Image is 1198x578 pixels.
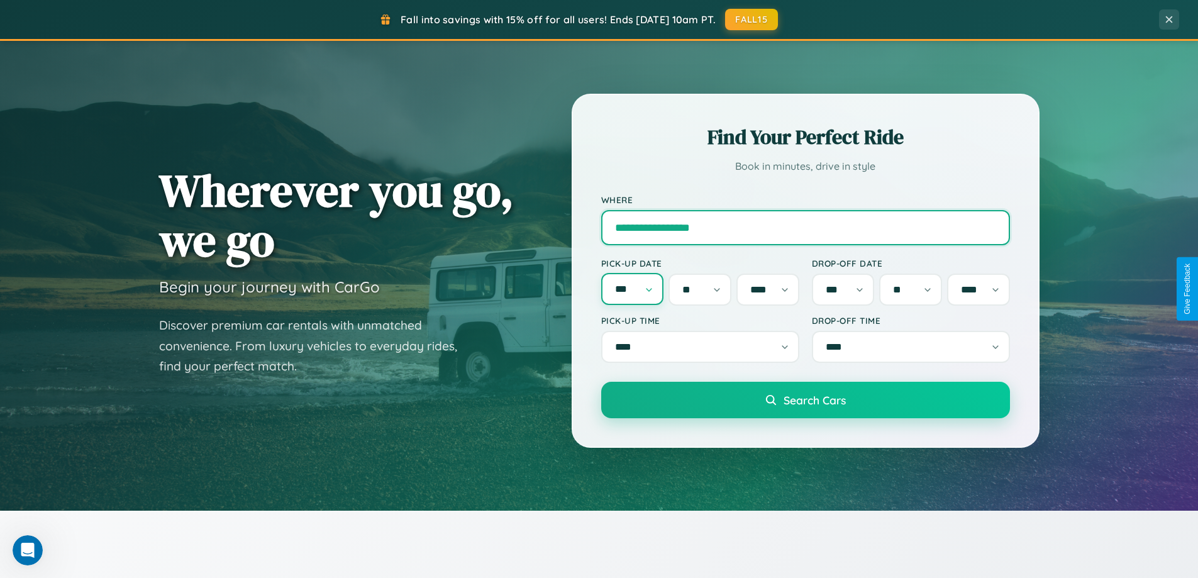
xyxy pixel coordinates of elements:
[725,9,778,30] button: FALL15
[159,165,514,265] h1: Wherever you go, we go
[601,382,1010,418] button: Search Cars
[601,258,799,269] label: Pick-up Date
[601,157,1010,175] p: Book in minutes, drive in style
[1183,264,1192,314] div: Give Feedback
[601,194,1010,205] label: Where
[784,393,846,407] span: Search Cars
[812,315,1010,326] label: Drop-off Time
[159,315,474,377] p: Discover premium car rentals with unmatched convenience. From luxury vehicles to everyday rides, ...
[13,535,43,565] iframe: Intercom live chat
[401,13,716,26] span: Fall into savings with 15% off for all users! Ends [DATE] 10am PT.
[812,258,1010,269] label: Drop-off Date
[601,315,799,326] label: Pick-up Time
[159,277,380,296] h3: Begin your journey with CarGo
[601,123,1010,151] h2: Find Your Perfect Ride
